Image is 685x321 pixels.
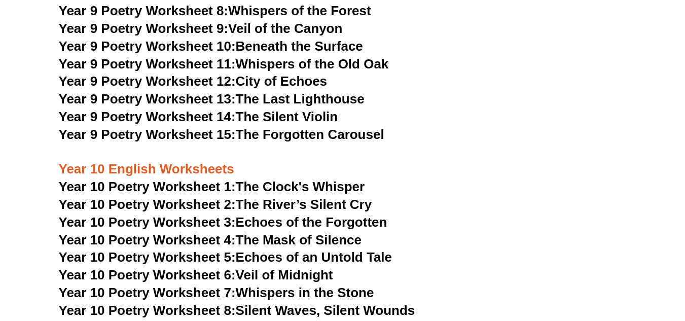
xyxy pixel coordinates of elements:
[59,109,338,124] a: Year 9 Poetry Worksheet 14:The Silent Violin
[59,215,236,230] span: Year 10 Poetry Worksheet 3:
[59,21,229,36] span: Year 9 Poetry Worksheet 9:
[59,232,362,247] a: Year 10 Poetry Worksheet 4:The Mask of Silence
[59,39,236,54] span: Year 9 Poetry Worksheet 10:
[59,197,372,212] a: Year 10 Poetry Worksheet 2:The River’s Silent Cry
[59,249,392,265] a: Year 10 Poetry Worksheet 5:Echoes of an Untold Tale
[59,21,343,36] a: Year 9 Poetry Worksheet 9:Veil of the Canyon
[59,144,627,179] h3: Year 10 English Worksheets
[59,215,387,230] a: Year 10 Poetry Worksheet 3:Echoes of the Forgotten
[59,303,236,318] span: Year 10 Poetry Worksheet 8:
[59,91,365,106] a: Year 9 Poetry Worksheet 13:The Last Lighthouse
[59,56,236,72] span: Year 9 Poetry Worksheet 11:
[59,267,333,282] a: Year 10 Poetry Worksheet 6:Veil of Midnight
[59,39,363,54] a: Year 9 Poetry Worksheet 10:Beneath the Surface
[59,303,415,318] a: Year 10 Poetry Worksheet 8:Silent Waves, Silent Wounds
[59,249,236,265] span: Year 10 Poetry Worksheet 5:
[59,267,236,282] span: Year 10 Poetry Worksheet 6:
[59,285,374,300] a: Year 10 Poetry Worksheet 7:Whispers in the Stone
[59,109,236,124] span: Year 9 Poetry Worksheet 14:
[516,206,685,321] iframe: Chat Widget
[59,197,236,212] span: Year 10 Poetry Worksheet 2:
[59,127,236,142] span: Year 9 Poetry Worksheet 15:
[59,3,371,18] a: Year 9 Poetry Worksheet 8:Whispers of the Forest
[59,91,236,106] span: Year 9 Poetry Worksheet 13:
[59,74,328,89] a: Year 9 Poetry Worksheet 12:City of Echoes
[59,285,236,300] span: Year 10 Poetry Worksheet 7:
[59,3,229,18] span: Year 9 Poetry Worksheet 8:
[59,56,389,72] a: Year 9 Poetry Worksheet 11:Whispers of the Old Oak
[59,232,236,247] span: Year 10 Poetry Worksheet 4:
[59,127,384,142] a: Year 9 Poetry Worksheet 15:The Forgotten Carousel
[59,179,236,194] span: Year 10 Poetry Worksheet 1:
[59,74,236,89] span: Year 9 Poetry Worksheet 12:
[59,179,365,194] a: Year 10 Poetry Worksheet 1:The Clock's Whisper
